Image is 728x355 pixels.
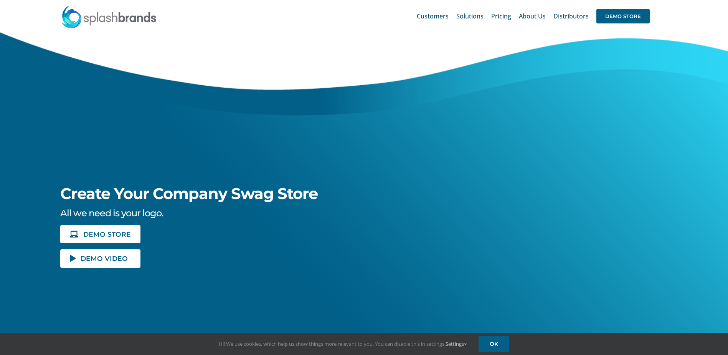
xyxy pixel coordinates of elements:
[61,5,157,28] img: SplashBrands.com Logo
[81,255,128,262] span: DEMO VIDEO
[417,4,449,28] a: Customers
[553,4,589,28] a: Distributors
[491,13,511,19] span: Pricing
[596,9,650,23] span: DEMO STORE
[596,4,650,28] a: DEMO STORE
[553,13,589,19] span: Distributors
[456,13,484,19] span: Solutions
[60,225,140,243] a: DEMO STORE
[60,207,163,219] span: All we need is your logo.
[417,13,449,19] span: Customers
[219,340,467,347] span: Hi! We use cookies, which help us show things more relevant to you. You can disable this in setti...
[479,336,509,352] a: OK
[446,340,467,347] a: Settings
[417,4,650,28] nav: Main Menu
[83,231,131,237] span: DEMO STORE
[60,184,318,203] span: Create Your Company Swag Store
[491,4,511,28] a: Pricing
[519,13,546,19] span: About Us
